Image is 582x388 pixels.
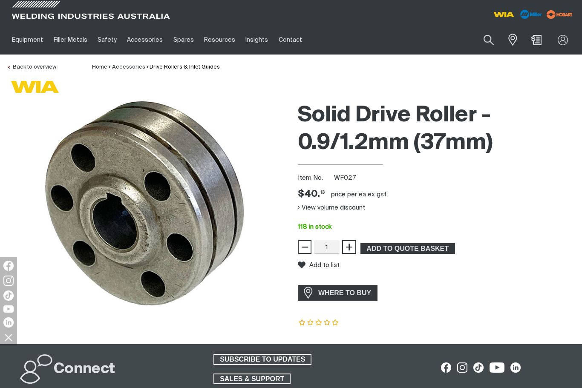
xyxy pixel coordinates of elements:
[544,8,575,21] img: miller
[368,190,386,199] div: ex gst
[48,25,92,55] a: Filler Metals
[3,305,14,313] img: YouTube
[298,320,340,326] span: Rating: {0}
[298,201,365,214] button: View volume discount
[298,188,325,201] span: $40.
[92,25,122,55] a: Safety
[3,261,14,271] img: Facebook
[298,188,325,201] div: Price
[298,102,575,157] h1: Solid Drive Roller - 0.9/1.2mm (37mm)
[150,64,220,70] a: Drive Rollers & Inlet Guides
[3,317,14,328] img: LinkedIn
[240,25,273,55] a: Insights
[7,25,48,55] a: Equipment
[7,25,433,55] nav: Main
[274,25,307,55] a: Contact
[298,224,331,230] span: 118 in stock
[360,243,455,254] button: Add Drive Roller - 0.9/1.2mm (37mm) Solid 'V' Groove to the shopping cart
[298,173,332,183] span: Item No.
[3,276,14,286] img: Instagram
[474,30,503,50] button: Search products
[530,35,544,45] a: Shopping cart (0 product(s))
[199,25,240,55] a: Resources
[54,360,115,379] h2: Connect
[112,64,145,70] a: Accessories
[313,286,377,300] span: WHERE TO BUY
[301,240,309,254] span: −
[92,64,107,70] a: Home
[92,63,220,72] nav: Breadcrumb
[298,261,340,269] button: Add to list
[168,25,199,55] a: Spares
[1,330,16,345] img: hide socials
[213,374,291,385] a: SALES & SUPPORT
[214,374,290,385] span: SALES & SUPPORT
[345,240,353,254] span: +
[309,262,340,269] span: Add to list
[463,30,503,50] input: Product name or item number...
[331,190,366,199] div: price per EA
[3,290,14,301] img: TikTok
[213,354,311,365] a: SUBSCRIBE TO UPDATES
[320,190,325,195] sup: 13
[122,25,168,55] a: Accessories
[7,64,56,70] a: Back to overview
[298,285,377,301] a: WHERE TO BUY
[334,175,356,181] span: WF027
[361,243,454,254] span: ADD TO QUOTE BASKET
[40,98,251,310] img: Drive Roller - 0.9/1.2mm (37mm) Solid 'V' Groove
[214,354,311,365] span: SUBSCRIBE TO UPDATES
